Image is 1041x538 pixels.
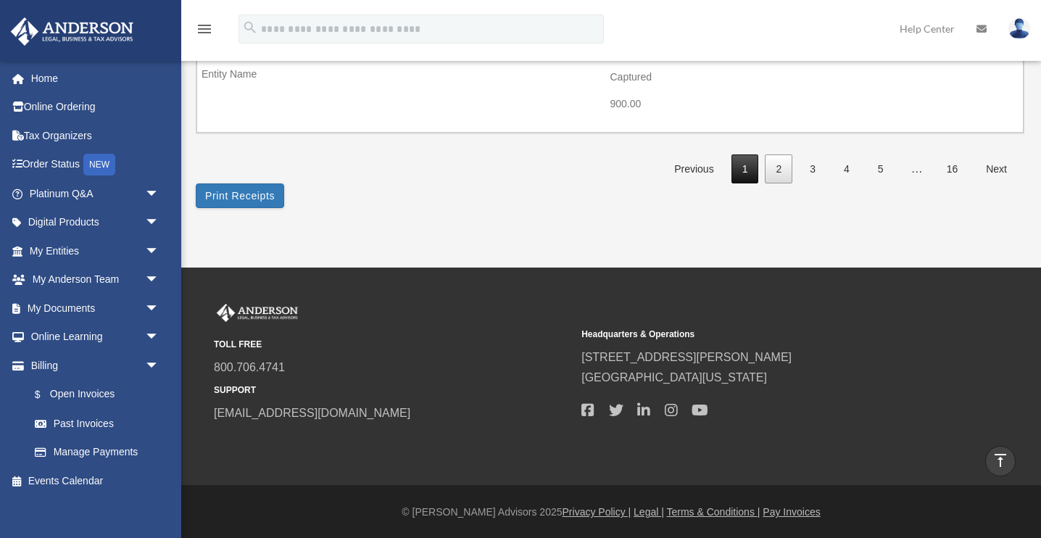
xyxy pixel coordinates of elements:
span: … [900,162,934,175]
small: SUPPORT [214,383,571,398]
a: Past Invoices [20,409,174,438]
a: My Entitiesarrow_drop_down [10,236,181,265]
i: menu [196,20,213,38]
a: Online Learningarrow_drop_down [10,323,181,352]
span: arrow_drop_down [145,208,174,238]
span: arrow_drop_down [145,265,174,295]
a: 3 [799,154,826,184]
button: Print Receipts [196,183,284,208]
a: Previous [663,154,724,184]
a: Billingarrow_drop_down [10,351,181,380]
a: [EMAIL_ADDRESS][DOMAIN_NAME] [214,407,410,419]
a: 2 [765,154,792,184]
a: Home [10,64,181,93]
td: 900.00 [197,91,1023,118]
a: Next [975,154,1018,184]
td: Captured [197,64,1023,91]
a: [GEOGRAPHIC_DATA][US_STATE] [581,371,767,384]
img: Anderson Advisors Platinum Portal [7,17,138,46]
span: $ [43,386,50,404]
span: arrow_drop_down [145,236,174,266]
span: arrow_drop_down [145,179,174,209]
i: search [242,20,258,36]
small: Headquarters & Operations [581,327,939,342]
a: 4 [833,154,860,184]
a: 1 [731,154,759,184]
span: arrow_drop_down [145,294,174,323]
a: $Open Invoices [20,380,181,410]
span: arrow_drop_down [145,351,174,381]
a: Manage Payments [20,438,181,467]
a: vertical_align_top [985,446,1016,476]
i: vertical_align_top [992,452,1009,469]
a: Pay Invoices [763,506,820,518]
a: Privacy Policy | [563,506,631,518]
a: Digital Productsarrow_drop_down [10,208,181,237]
a: Order StatusNEW [10,150,181,180]
a: My Anderson Teamarrow_drop_down [10,265,181,294]
a: 16 [936,154,969,184]
img: Anderson Advisors Platinum Portal [214,304,301,323]
span: arrow_drop_down [145,323,174,352]
a: Online Ordering [10,93,181,122]
a: 800.706.4741 [214,361,285,373]
a: 5 [867,154,895,184]
a: Legal | [634,506,664,518]
a: My Documentsarrow_drop_down [10,294,181,323]
a: [STREET_ADDRESS][PERSON_NAME] [581,351,792,363]
a: Events Calendar [10,466,181,495]
div: © [PERSON_NAME] Advisors 2025 [181,503,1041,521]
img: User Pic [1008,18,1030,39]
a: menu [196,25,213,38]
a: Terms & Conditions | [667,506,760,518]
a: Tax Organizers [10,121,181,150]
small: TOLL FREE [214,337,571,352]
a: Platinum Q&Aarrow_drop_down [10,179,181,208]
div: NEW [83,154,115,175]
